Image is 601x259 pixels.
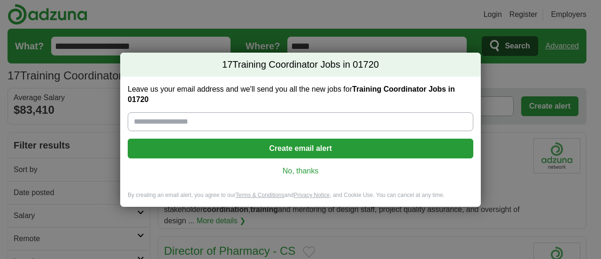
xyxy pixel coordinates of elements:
[128,84,473,105] label: Leave us your email address and we'll send you all the new jobs for
[222,58,232,71] span: 17
[235,192,284,198] a: Terms & Conditions
[135,166,466,176] a: No, thanks
[120,53,481,77] h2: Training Coordinator Jobs in 01720
[294,192,330,198] a: Privacy Notice
[128,139,473,158] button: Create email alert
[120,191,481,207] div: By creating an email alert, you agree to our and , and Cookie Use. You can cancel at any time.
